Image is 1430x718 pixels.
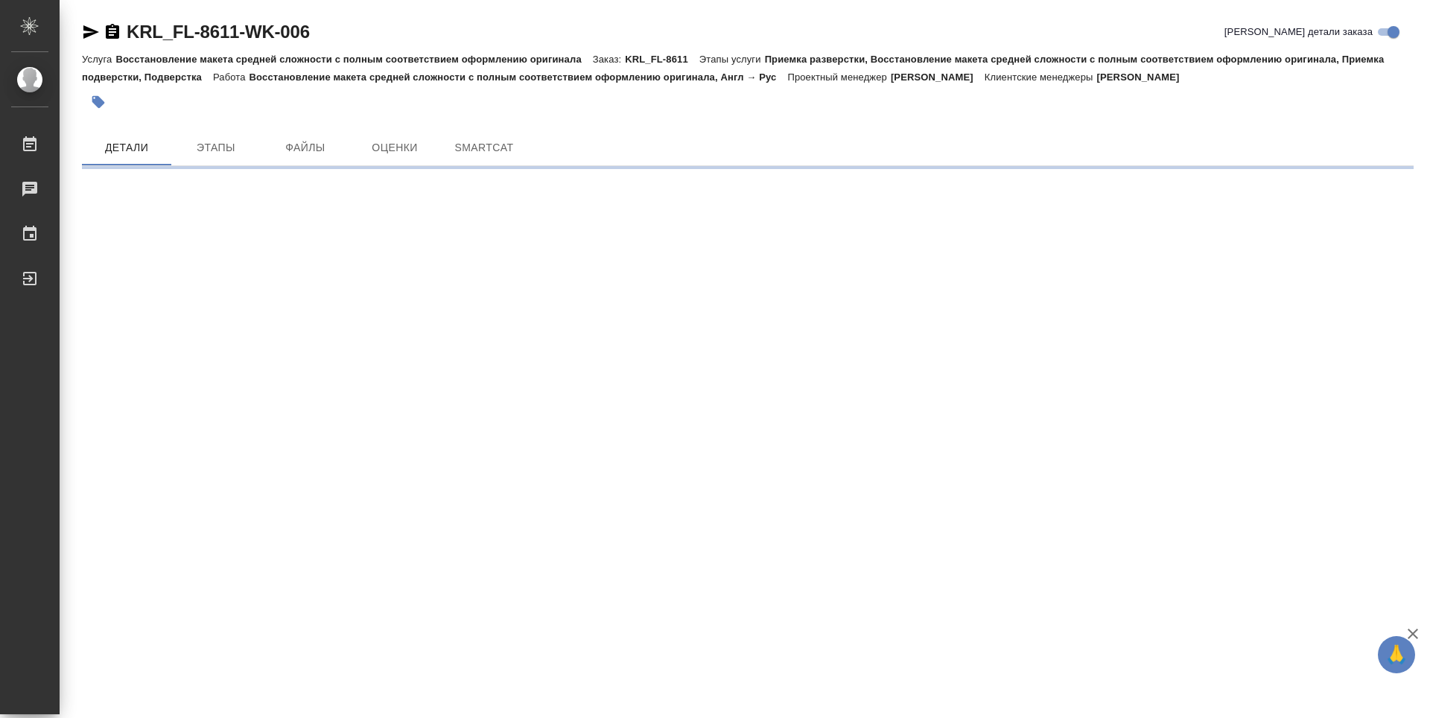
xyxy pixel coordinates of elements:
span: Файлы [270,139,341,157]
span: Оценки [359,139,430,157]
p: Этапы услуги [699,54,765,65]
span: Этапы [180,139,252,157]
button: Скопировать ссылку для ЯМессенджера [82,23,100,41]
p: [PERSON_NAME] [891,72,985,83]
p: Работа [213,72,250,83]
button: Добавить тэг [82,86,115,118]
span: 🙏 [1384,639,1409,670]
p: Клиентские менеджеры [985,72,1097,83]
p: KRL_FL-8611 [625,54,699,65]
p: Заказ: [593,54,625,65]
button: Скопировать ссылку [104,23,121,41]
span: [PERSON_NAME] детали заказа [1224,25,1373,39]
span: Детали [91,139,162,157]
p: Восстановление макета средней сложности с полным соответствием оформлению оригинала [115,54,592,65]
p: [PERSON_NAME] [1097,72,1191,83]
p: Проектный менеджер [787,72,890,83]
button: 🙏 [1378,636,1415,673]
p: Услуга [82,54,115,65]
span: SmartCat [448,139,520,157]
p: Восстановление макета средней сложности с полным соответствием оформлению оригинала, Англ → Рус [250,72,788,83]
a: KRL_FL-8611-WK-006 [127,22,310,42]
